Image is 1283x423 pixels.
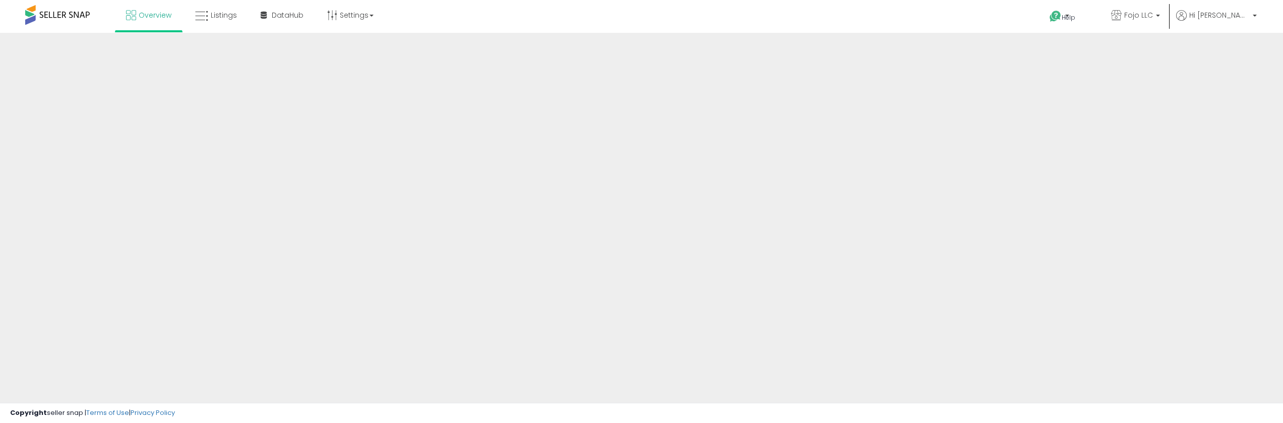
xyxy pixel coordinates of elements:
a: Privacy Policy [131,408,175,417]
a: Help [1042,3,1095,33]
a: Hi [PERSON_NAME] [1176,10,1257,33]
div: seller snap | | [10,408,175,418]
i: Get Help [1049,10,1062,23]
span: DataHub [272,10,303,20]
span: Overview [139,10,171,20]
span: Fojo LLC [1124,10,1153,20]
span: Hi [PERSON_NAME] [1189,10,1250,20]
span: Listings [211,10,237,20]
a: Terms of Use [86,408,129,417]
span: Help [1062,13,1075,22]
strong: Copyright [10,408,47,417]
